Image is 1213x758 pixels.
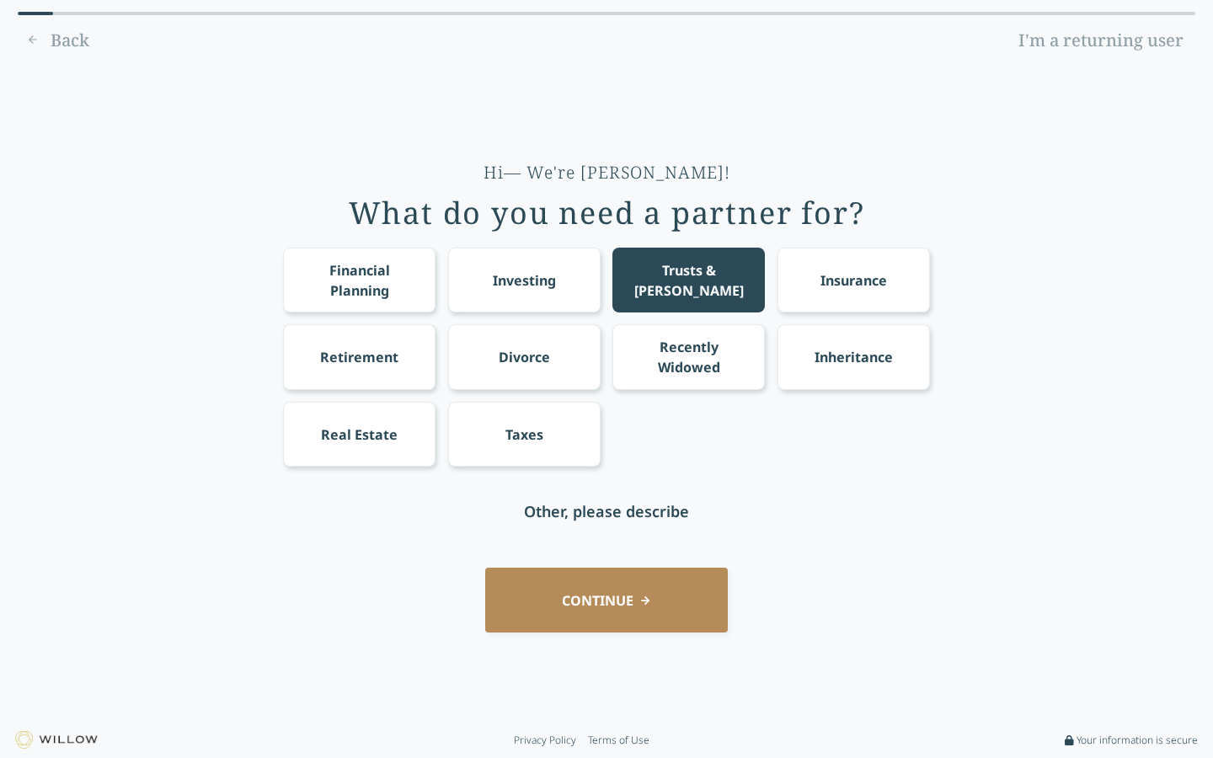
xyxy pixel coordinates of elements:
[15,731,98,749] img: Willow logo
[321,424,398,445] div: Real Estate
[349,196,865,230] div: What do you need a partner for?
[815,347,893,367] div: Inheritance
[524,499,689,523] div: Other, please describe
[514,734,576,747] a: Privacy Policy
[1007,27,1195,54] a: I'm a returning user
[485,568,728,633] button: CONTINUE
[628,260,750,301] div: Trusts & [PERSON_NAME]
[484,161,730,184] div: Hi— We're [PERSON_NAME]!
[493,270,556,291] div: Investing
[18,12,53,15] div: 0% complete
[628,337,750,377] div: Recently Widowed
[505,424,543,445] div: Taxes
[299,260,420,301] div: Financial Planning
[320,347,398,367] div: Retirement
[499,347,550,367] div: Divorce
[820,270,887,291] div: Insurance
[588,734,649,747] a: Terms of Use
[1077,734,1198,747] span: Your information is secure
